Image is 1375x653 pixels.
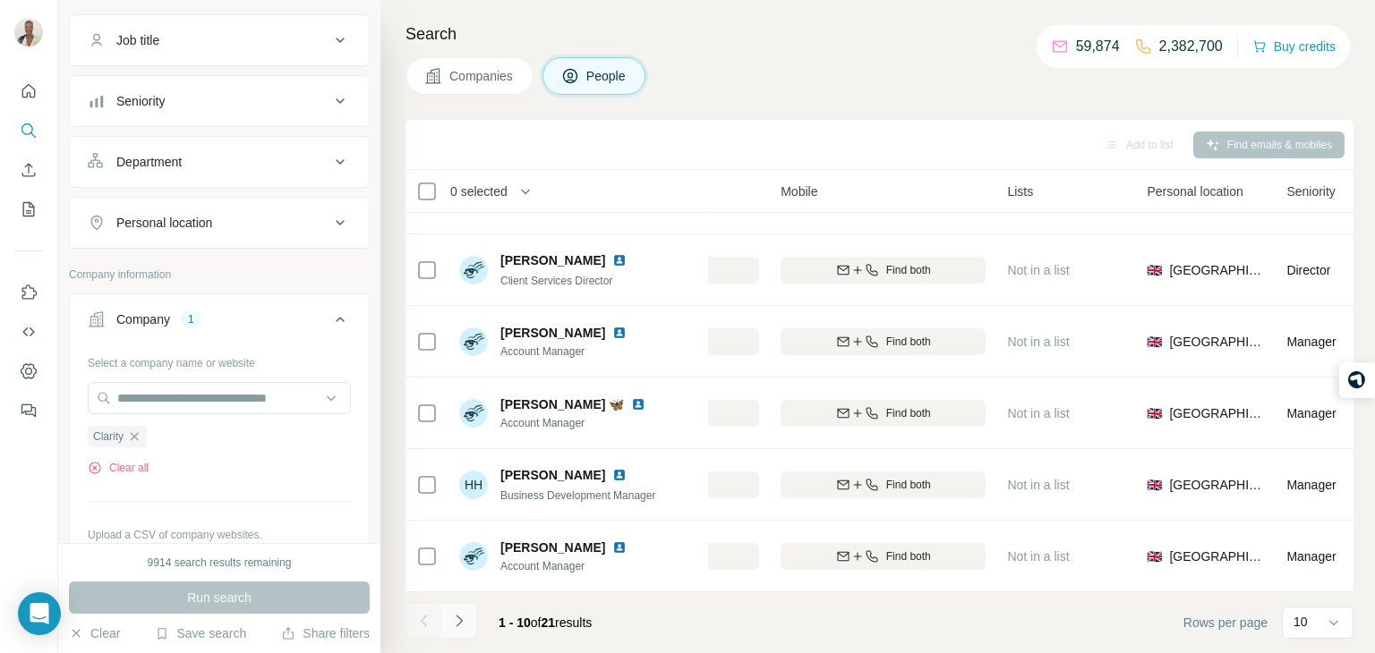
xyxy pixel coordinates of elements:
[612,540,627,555] img: LinkedIn logo
[459,399,488,428] img: Avatar
[612,468,627,482] img: LinkedIn logo
[1286,549,1336,564] span: Manager
[500,343,648,360] span: Account Manager
[542,615,556,630] span: 21
[459,256,488,284] img: Avatar
[406,21,1354,47] h4: Search
[14,75,43,107] button: Quick start
[93,428,124,445] span: Clarity
[70,140,369,183] button: Department
[1286,263,1330,277] span: Director
[586,67,628,85] span: People
[1252,34,1336,59] button: Buy credits
[14,18,43,47] img: Avatar
[531,615,542,630] span: of
[14,394,43,427] button: Feedback
[14,114,43,147] button: Search
[69,267,370,283] p: Company information
[781,543,986,570] button: Find both
[441,603,477,639] button: Navigate to next page
[14,193,43,225] button: My lists
[500,539,605,556] span: [PERSON_NAME]
[612,326,627,340] img: LinkedIn logo
[1147,476,1162,494] span: 🇬🇧
[459,542,488,571] img: Avatar
[500,558,648,574] span: Account Manager
[116,153,182,171] div: Department
[155,624,246,642] button: Save search
[781,182,817,200] span: Mobile
[500,489,655,502] span: Business Development Manager
[500,275,612,287] span: Client Services Director
[886,405,931,421] span: Find both
[70,201,369,244] button: Personal location
[500,466,605,484] span: [PERSON_NAME]
[781,257,986,284] button: Find both
[88,460,149,476] button: Clear all
[1147,404,1162,422] span: 🇬🇧
[612,253,627,267] img: LinkedIn logo
[500,415,667,431] span: Account Manager
[1294,613,1308,631] p: 10
[1169,261,1265,279] span: [GEOGRAPHIC_DATA]
[886,477,931,493] span: Find both
[500,324,605,342] span: [PERSON_NAME]
[1159,36,1223,57] p: 2,382,700
[459,327,488,356] img: Avatar
[1076,36,1120,57] p: 59,874
[14,355,43,387] button: Dashboard
[1286,406,1336,420] span: Manager
[1147,182,1243,200] span: Personal location
[1007,478,1069,492] span: Not in a list
[1007,335,1069,349] span: Not in a list
[148,555,292,571] div: 9914 search results remaining
[70,298,369,348] button: Company1
[1169,404,1265,422] span: [GEOGRAPHIC_DATA]
[281,624,370,642] button: Share filters
[1007,182,1033,200] span: Lists
[631,397,645,411] img: LinkedIn logo
[1169,547,1265,565] span: [GEOGRAPHIC_DATA]
[88,348,351,371] div: Select a company name or website
[1007,406,1069,420] span: Not in a list
[14,316,43,348] button: Use Surfe API
[781,400,986,427] button: Find both
[88,527,351,543] p: Upload a CSV of company websites.
[70,80,369,123] button: Seniority
[781,328,986,355] button: Find both
[18,592,61,635] div: Open Intercom Messenger
[1147,261,1162,279] span: 🇬🇧
[1169,333,1265,351] span: [GEOGRAPHIC_DATA]
[500,397,624,411] span: [PERSON_NAME] 🦋
[116,214,212,232] div: Personal location
[1147,333,1162,351] span: 🇬🇧
[116,310,170,328] div: Company
[116,92,165,110] div: Seniority
[459,471,488,499] div: HH
[1169,476,1265,494] span: [GEOGRAPHIC_DATA]
[1007,263,1069,277] span: Not in a list
[1147,547,1162,565] span: 🇬🇧
[70,19,369,62] button: Job title
[1286,182,1335,200] span: Seniority
[500,251,605,269] span: [PERSON_NAME]
[886,262,931,278] span: Find both
[1286,335,1336,349] span: Manager
[886,334,931,350] span: Find both
[499,615,531,630] span: 1 - 10
[181,311,201,327] div: 1
[69,624,120,642] button: Clear
[499,615,592,630] span: results
[449,67,515,85] span: Companies
[1183,614,1268,632] span: Rows per page
[1007,549,1069,564] span: Not in a list
[450,182,508,200] span: 0 selected
[1286,478,1336,492] span: Manager
[14,276,43,309] button: Use Surfe on LinkedIn
[886,548,931,564] span: Find both
[781,471,986,498] button: Find both
[116,31,159,49] div: Job title
[14,154,43,186] button: Enrich CSV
